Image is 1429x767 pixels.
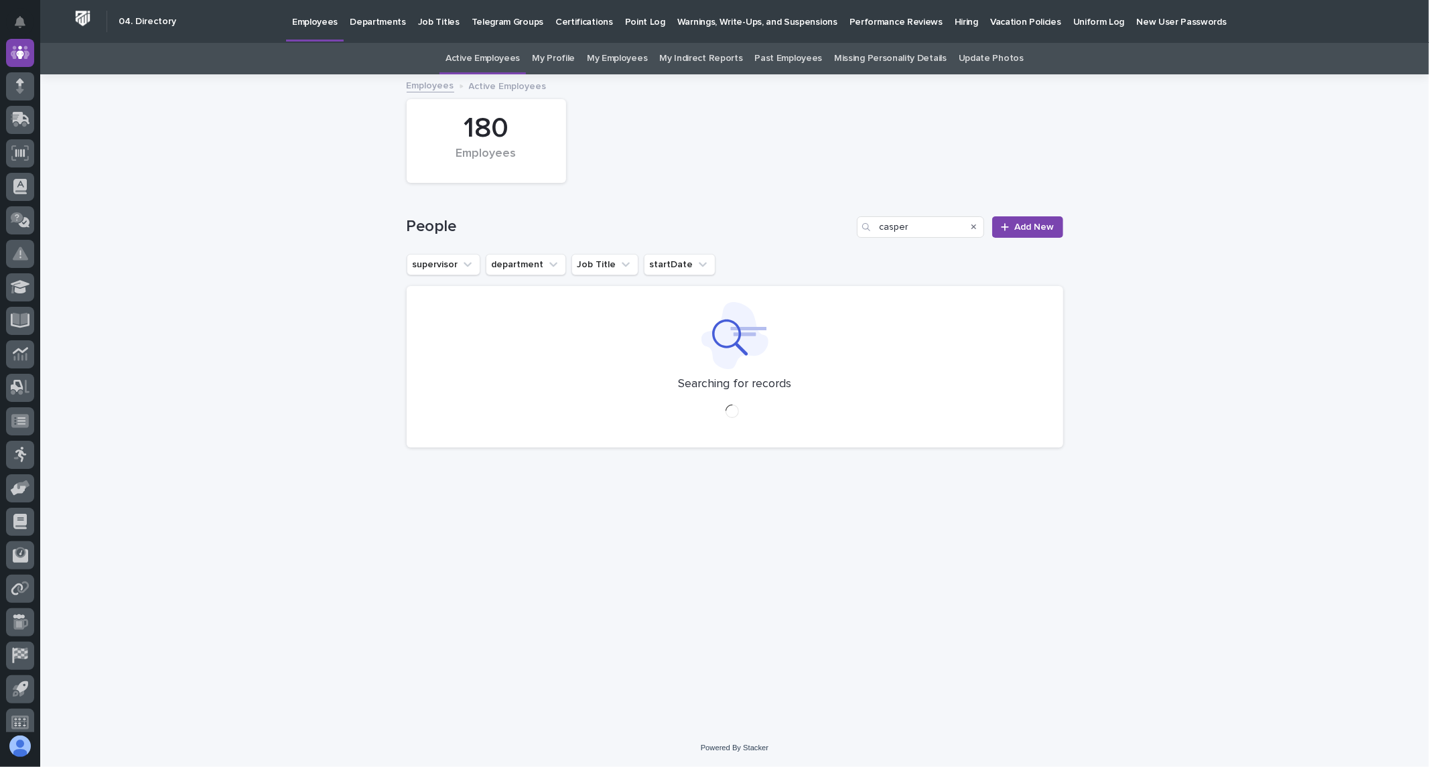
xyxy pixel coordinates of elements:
[407,217,852,236] h1: People
[407,254,480,275] button: supervisor
[429,112,543,145] div: 180
[6,732,34,760] button: users-avatar
[857,216,984,238] input: Search
[6,8,34,36] button: Notifications
[644,254,716,275] button: startDate
[587,43,647,74] a: My Employees
[469,78,547,92] p: Active Employees
[571,254,638,275] button: Job Title
[959,43,1024,74] a: Update Photos
[659,43,742,74] a: My Indirect Reports
[755,43,823,74] a: Past Employees
[17,16,34,38] div: Notifications
[407,77,454,92] a: Employees
[834,43,947,74] a: Missing Personality Details
[446,43,520,74] a: Active Employees
[486,254,566,275] button: department
[532,43,575,74] a: My Profile
[70,6,95,31] img: Workspace Logo
[1015,222,1054,232] span: Add New
[701,744,768,752] a: Powered By Stacker
[678,377,791,392] p: Searching for records
[119,16,176,27] h2: 04. Directory
[429,147,543,175] div: Employees
[992,216,1063,238] a: Add New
